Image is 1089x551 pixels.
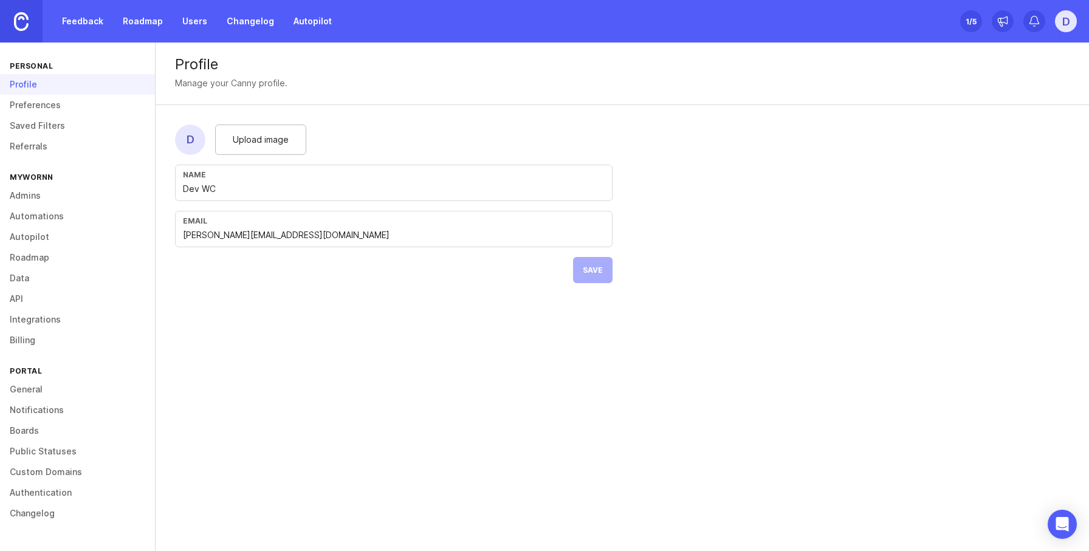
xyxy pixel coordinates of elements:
button: D [1055,10,1077,32]
a: Changelog [219,10,281,32]
a: Feedback [55,10,111,32]
div: Name [183,170,605,179]
img: Canny Home [14,12,29,31]
div: D [175,125,205,155]
button: 1/5 [960,10,982,32]
div: Manage your Canny profile. [175,77,287,90]
div: 1 /5 [966,13,977,30]
div: Open Intercom Messenger [1048,510,1077,539]
a: Users [175,10,215,32]
a: Autopilot [286,10,339,32]
span: Upload image [233,133,289,146]
a: Roadmap [115,10,170,32]
div: Email [183,216,605,225]
div: Profile [175,57,1070,72]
